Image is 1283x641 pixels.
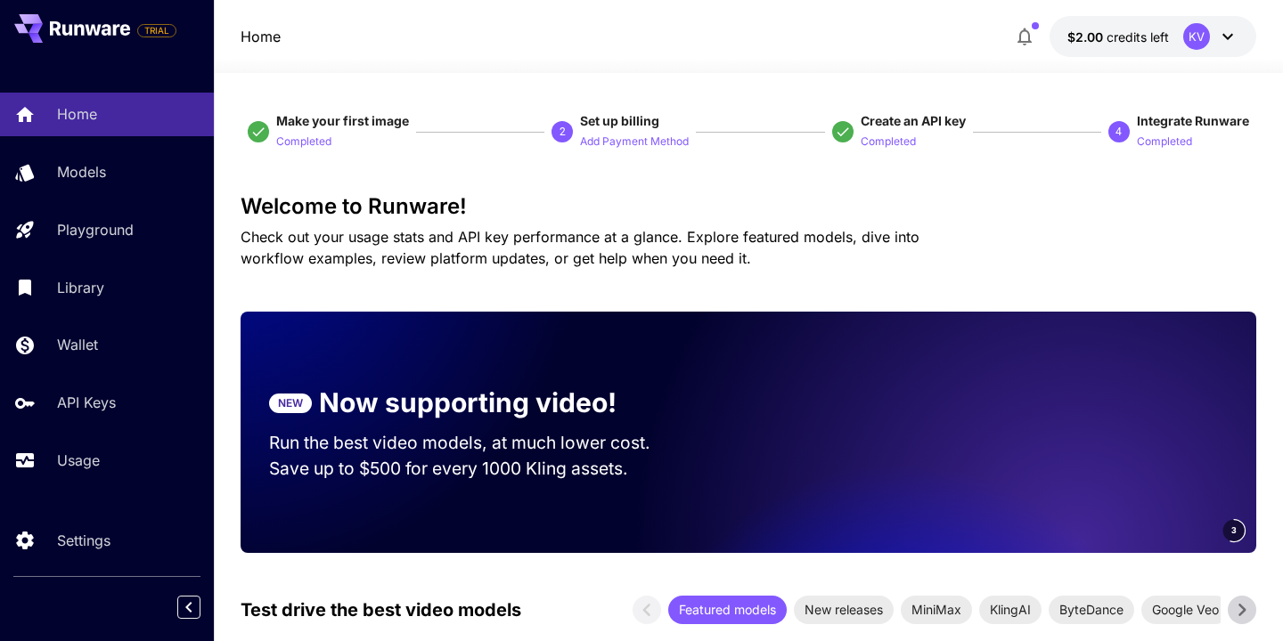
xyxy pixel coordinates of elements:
[1137,134,1192,150] p: Completed
[668,596,787,624] div: Featured models
[137,20,176,41] span: Add your payment card to enable full platform functionality.
[1183,23,1210,50] div: KV
[1137,130,1192,151] button: Completed
[241,228,919,267] span: Check out your usage stats and API key performance at a glance. Explore featured models, dive int...
[901,596,972,624] div: MiniMax
[319,383,617,423] p: Now supporting video!
[191,591,214,623] div: Collapse sidebar
[1107,29,1169,45] span: credits left
[241,26,281,47] nav: breadcrumb
[57,219,134,240] p: Playground
[861,113,966,128] span: Create an API key
[241,194,1256,219] h3: Welcome to Runware!
[979,600,1042,619] span: KlingAI
[177,596,200,619] button: Collapse sidebar
[794,600,894,619] span: New releases
[794,596,894,624] div: New releases
[1050,16,1256,57] button: $1.9958KV
[57,334,98,355] p: Wallet
[668,600,787,619] span: Featured models
[138,24,176,37] span: TRIAL
[1115,124,1122,140] p: 4
[1049,596,1134,624] div: ByteDance
[241,26,281,47] a: Home
[241,596,521,623] p: Test drive the best video models
[1067,28,1169,46] div: $1.9958
[1067,29,1107,45] span: $2.00
[57,392,116,413] p: API Keys
[1231,523,1237,537] span: 3
[269,430,684,456] p: Run the best video models, at much lower cost.
[278,395,303,411] p: NEW
[269,456,684,482] p: Save up to $500 for every 1000 Kling assets.
[580,134,689,150] p: Add Payment Method
[57,161,106,183] p: Models
[57,103,97,125] p: Home
[979,596,1042,624] div: KlingAI
[1049,600,1134,619] span: ByteDance
[276,134,331,150] p: Completed
[580,113,659,128] span: Set up billing
[1141,596,1230,624] div: Google Veo
[57,450,100,471] p: Usage
[901,600,972,619] span: MiniMax
[560,124,566,140] p: 2
[861,130,916,151] button: Completed
[57,277,104,298] p: Library
[861,134,916,150] p: Completed
[1141,600,1230,619] span: Google Veo
[276,113,409,128] span: Make your first image
[276,130,331,151] button: Completed
[580,130,689,151] button: Add Payment Method
[57,530,110,551] p: Settings
[1137,113,1249,128] span: Integrate Runware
